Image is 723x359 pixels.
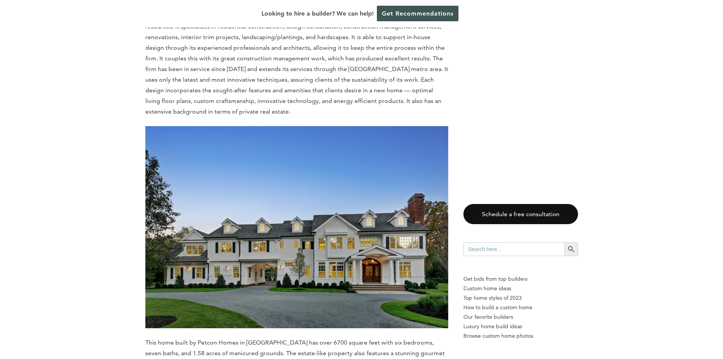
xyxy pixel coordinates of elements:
[463,284,578,293] a: Custom home ideas
[463,331,578,341] a: Browse custom home photos
[377,6,458,21] a: Get Recommendations
[567,245,575,253] svg: Search
[463,204,578,224] a: Schedule a free consultation
[463,322,578,331] a: Luxury home build ideas
[463,303,578,312] a: How to build a custom home
[463,242,564,256] input: Search here...
[463,312,578,322] a: Our favorite builders
[463,274,578,284] p: Get bids from top builders
[463,293,578,303] a: Top home styles of 2023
